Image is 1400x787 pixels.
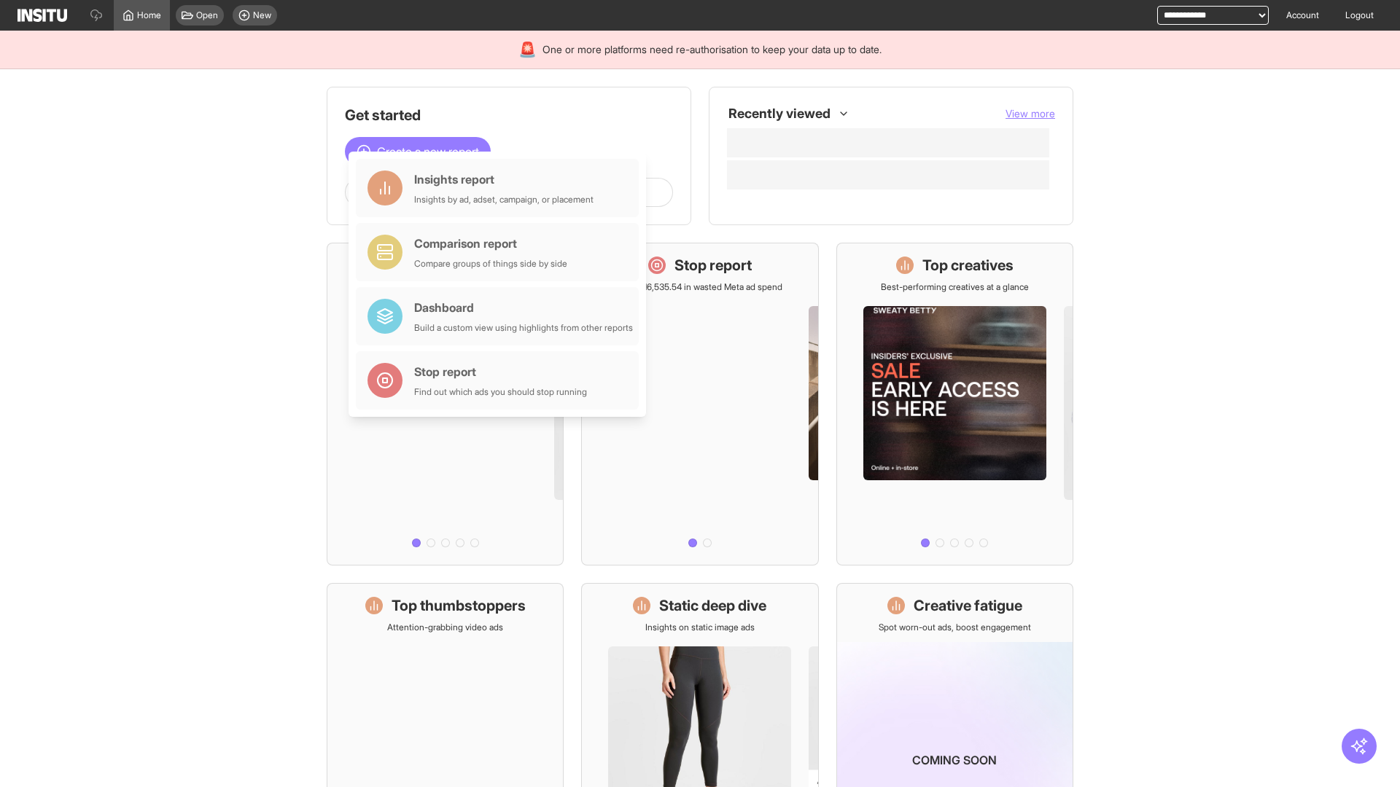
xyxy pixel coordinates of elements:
[542,42,882,57] span: One or more platforms need re-authorisation to keep your data up to date.
[581,243,818,565] a: Stop reportSave £16,535.54 in wasted Meta ad spend
[196,9,218,21] span: Open
[414,386,587,398] div: Find out which ads you should stop running
[922,255,1014,275] h1: Top creatives
[414,363,587,380] div: Stop report
[414,171,594,188] div: Insights report
[414,299,633,316] div: Dashboard
[618,281,782,293] p: Save £16,535.54 in wasted Meta ad spend
[387,622,503,633] p: Attention-grabbing video ads
[414,322,633,334] div: Build a custom view using highlights from other reports
[674,255,752,275] h1: Stop report
[659,595,766,616] h1: Static deep dive
[137,9,161,21] span: Home
[414,194,594,205] div: Insights by ad, adset, campaign, or placement
[253,9,271,21] span: New
[345,105,673,125] h1: Get started
[1006,107,1055,120] span: View more
[392,595,526,616] h1: Top thumbstoppers
[327,243,564,565] a: What's live nowSee all active ads instantly
[17,9,67,22] img: Logo
[645,622,755,633] p: Insights on static image ads
[414,235,567,252] div: Comparison report
[414,258,567,270] div: Compare groups of things side by side
[377,143,479,160] span: Create a new report
[345,137,491,166] button: Create a new report
[1006,106,1055,121] button: View more
[518,39,537,60] div: 🚨
[836,243,1073,565] a: Top creativesBest-performing creatives at a glance
[881,281,1029,293] p: Best-performing creatives at a glance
